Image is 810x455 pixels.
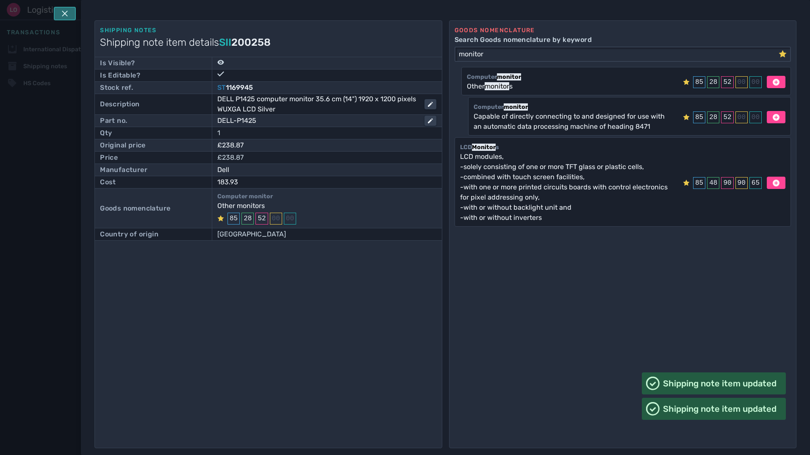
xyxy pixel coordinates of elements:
div: [GEOGRAPHIC_DATA] [217,229,436,239]
mark: Monitor [472,144,496,151]
div: 00 [749,111,762,123]
div: 28 [707,111,719,123]
div: Manufacturer [100,165,147,175]
span: SII [219,36,231,48]
div: Capable of directly connecting to and designed for use with an automatic data processing machine ... [474,111,668,132]
div: 1 [217,128,436,138]
div: 85 [693,177,705,189]
div: 183.93 [217,177,424,187]
div: LCD modules, -solely consisting of one or more TFT glass or plastic cells, -combined with touch s... [460,152,668,223]
div: 90 [735,177,748,189]
div: LCD s [460,143,678,152]
div: DELL P1425 computer monitor 35.6 cm (14") 1920 x 1200 pixels WUXGA LCD Silver [217,94,418,114]
mark: monitor [504,103,528,111]
div: £238.87 [217,153,436,163]
span: 200258 [231,36,271,48]
div: Is Visible? [100,58,135,68]
div: 28 [707,76,719,88]
div: Goods nomenclature [100,203,170,214]
div: Other monitors [217,201,436,211]
div: 85 [693,111,705,123]
button: Tap escape key to close [54,7,76,20]
div: 00 [749,76,762,88]
div: Other s [467,81,513,92]
div: Computer [474,103,678,111]
div: 52 [721,76,733,88]
span: 1169945 [226,83,253,92]
div: 28 [241,213,254,225]
input: Search Goods nomenclature by keyword [455,47,779,61]
p: Computer monitor [217,192,436,201]
div: 00 [735,76,748,88]
div: 85 [693,76,705,88]
div: 00 [284,213,296,225]
div: 90 [721,177,733,189]
div: Is Editable? [100,70,140,80]
div: Goods nomenclature [455,26,791,35]
div: Dell [217,165,424,175]
div: Shipping notes [100,26,436,35]
div: Stock ref. [100,83,133,93]
span: ST [217,83,226,92]
div: Qty [100,128,112,138]
div: DELL-P1425 [217,116,418,126]
div: £238.87 [217,140,424,150]
h1: Shipping note item details [100,35,436,50]
span: Shipping note item updated [663,377,777,390]
div: Cost [100,177,116,187]
div: Computer [467,72,523,81]
mark: monitor [485,82,509,90]
div: Part no. [100,116,127,126]
div: Original price [100,140,146,150]
div: 52 [721,111,733,123]
span: Shipping note item updated [663,402,777,415]
div: 85 [227,213,240,225]
div: 65 [749,177,762,189]
div: 52 [255,213,268,225]
label: Search Goods nomenclature by keyword [455,35,791,45]
div: 48 [707,177,719,189]
mark: monitor [497,73,521,80]
div: Description [100,99,139,109]
div: Country of origin [100,229,158,239]
div: 00 [270,213,282,225]
div: 00 [735,111,748,123]
div: Price [100,153,118,163]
